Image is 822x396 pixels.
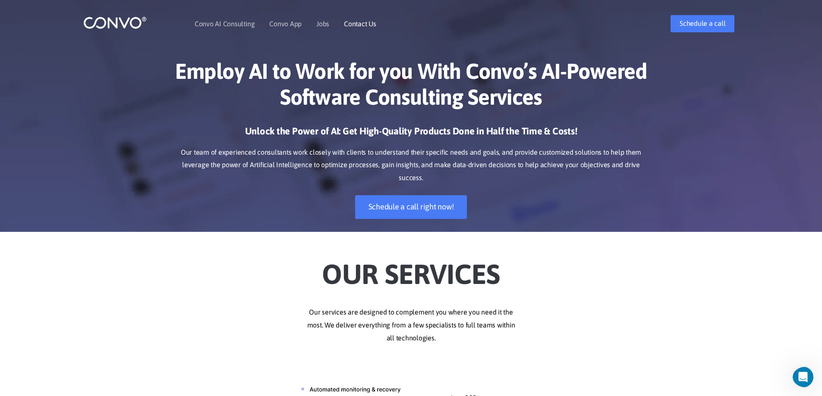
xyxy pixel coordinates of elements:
[355,195,467,219] a: Schedule a call right now!
[269,20,302,27] a: Convo App
[172,245,651,293] h2: Our Services
[83,16,147,29] img: logo_1.png
[344,20,376,27] a: Contact Us
[671,15,734,32] a: Schedule a call
[793,367,819,387] iframe: Intercom live chat
[316,20,329,27] a: Jobs
[195,20,255,27] a: Convo AI Consulting
[172,58,651,116] h1: Employ AI to Work for you With Convo’s AI-Powered Software Consulting Services
[172,146,651,185] p: Our team of experienced consultants work closely with clients to understand their specific needs ...
[172,306,651,345] p: Our services are designed to complement you where you need it the most. We deliver everything fro...
[172,125,651,144] h3: Unlock the Power of AI: Get High-Quality Products Done in Half the Time & Costs!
